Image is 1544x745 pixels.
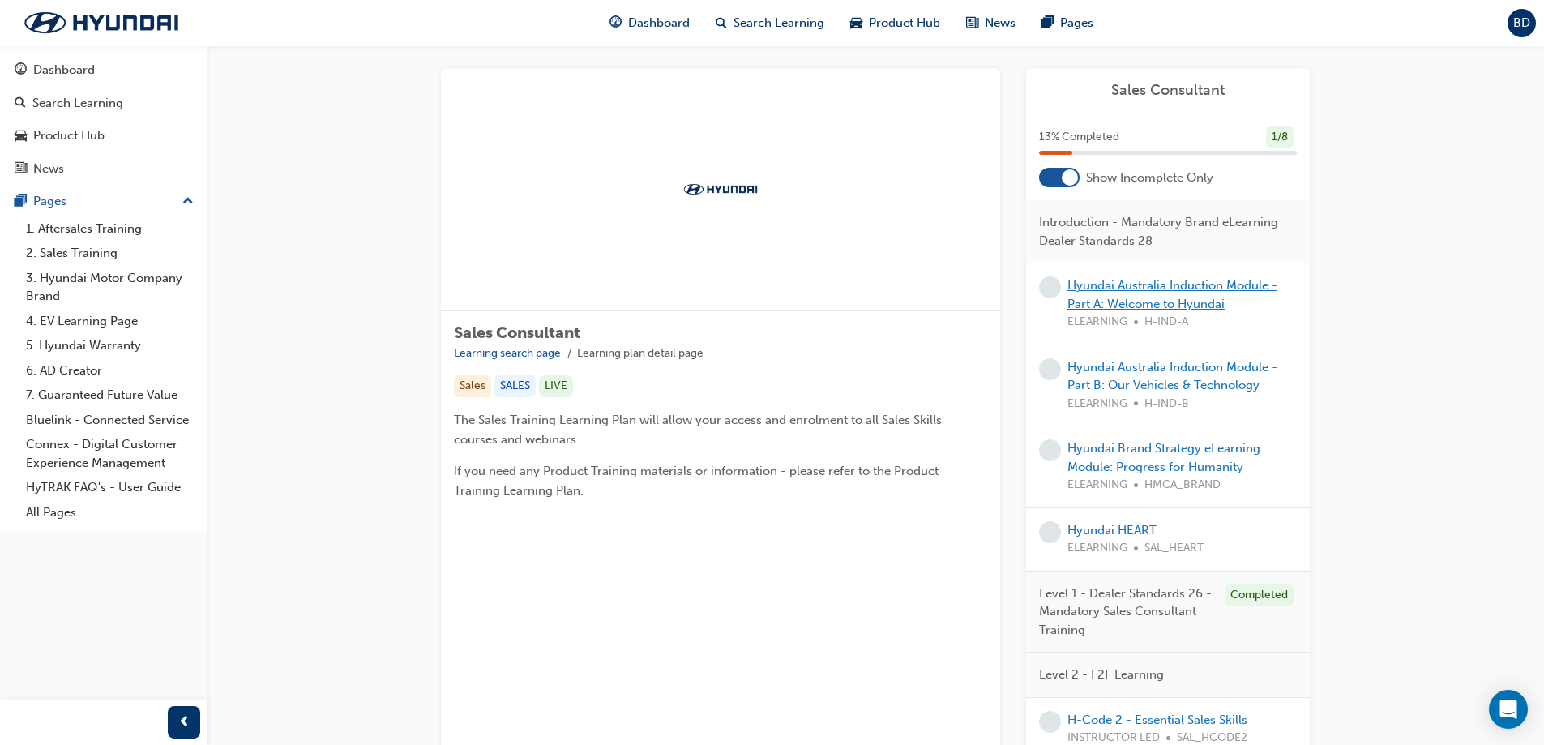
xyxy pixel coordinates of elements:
[1067,278,1277,311] a: Hyundai Australia Induction Module - Part A: Welcome to Hyundai
[850,13,862,33] span: car-icon
[1266,126,1294,148] div: 1 / 8
[19,383,200,408] a: 7. Guaranteed Future Value
[1039,81,1297,100] a: Sales Consultant
[1508,9,1536,37] button: BD
[6,55,200,85] a: Dashboard
[6,52,200,186] button: DashboardSearch LearningProduct HubNews
[182,191,194,212] span: up-icon
[716,13,727,33] span: search-icon
[1144,395,1189,413] span: H-IND-B
[1144,476,1221,495] span: HMCA_BRAND
[19,500,200,525] a: All Pages
[1060,14,1093,32] span: Pages
[454,375,491,397] div: Sales
[33,61,95,79] div: Dashboard
[454,413,945,447] span: The Sales Training Learning Plan will allow your access and enrolment to all Sales Skills courses...
[1067,713,1247,727] a: H-Code 2 - Essential Sales Skills
[734,14,824,32] span: Search Learning
[1489,690,1528,729] div: Open Intercom Messenger
[1029,6,1106,40] a: pages-iconPages
[577,345,704,363] li: Learning plan detail page
[1067,395,1127,413] span: ELEARNING
[454,346,561,360] a: Learning search page
[1039,439,1061,461] span: learningRecordVerb_NONE-icon
[6,154,200,184] a: News
[6,186,200,216] button: Pages
[19,309,200,334] a: 4. EV Learning Page
[1039,521,1061,543] span: learningRecordVerb_NONE-icon
[33,192,66,211] div: Pages
[454,323,580,342] span: Sales Consultant
[1144,539,1204,558] span: SAL_HEART
[19,408,200,433] a: Bluelink - Connected Service
[19,333,200,358] a: 5. Hyundai Warranty
[1067,523,1157,537] a: Hyundai HEART
[15,162,27,177] span: news-icon
[1513,14,1530,32] span: BD
[985,14,1016,32] span: News
[494,375,536,397] div: SALES
[1039,358,1061,380] span: learningRecordVerb_NONE-icon
[32,94,123,113] div: Search Learning
[1041,13,1054,33] span: pages-icon
[628,14,690,32] span: Dashboard
[1067,360,1277,393] a: Hyundai Australia Induction Module - Part B: Our Vehicles & Technology
[1067,539,1127,558] span: ELEARNING
[1067,313,1127,332] span: ELEARNING
[953,6,1029,40] a: news-iconNews
[19,475,200,500] a: HyTRAK FAQ's - User Guide
[15,195,27,209] span: pages-icon
[454,464,942,498] span: If you need any Product Training materials or information - please refer to the Product Training ...
[703,6,837,40] a: search-iconSearch Learning
[33,160,64,178] div: News
[6,88,200,118] a: Search Learning
[597,6,703,40] a: guage-iconDashboard
[178,713,190,733] span: prev-icon
[1039,666,1164,684] span: Level 2 - F2F Learning
[1086,169,1213,187] span: Show Incomplete Only
[1067,476,1127,495] span: ELEARNING
[1039,584,1212,640] span: Level 1 - Dealer Standards 26 - Mandatory Sales Consultant Training
[1144,313,1188,332] span: H-IND-A
[1039,213,1284,250] span: Introduction - Mandatory Brand eLearning Dealer Standards 28
[19,241,200,266] a: 2. Sales Training
[19,216,200,242] a: 1. Aftersales Training
[1225,584,1294,606] div: Completed
[966,13,978,33] span: news-icon
[539,375,573,397] div: LIVE
[8,6,195,40] img: Trak
[676,181,765,197] img: Trak
[1039,711,1061,733] span: learningRecordVerb_NONE-icon
[15,96,26,111] span: search-icon
[609,13,622,33] span: guage-icon
[33,126,105,145] div: Product Hub
[19,432,200,475] a: Connex - Digital Customer Experience Management
[1039,276,1061,298] span: learningRecordVerb_NONE-icon
[837,6,953,40] a: car-iconProduct Hub
[1039,128,1119,147] span: 13 % Completed
[15,63,27,78] span: guage-icon
[869,14,940,32] span: Product Hub
[15,129,27,143] span: car-icon
[19,266,200,309] a: 3. Hyundai Motor Company Brand
[6,121,200,151] a: Product Hub
[19,358,200,383] a: 6. AD Creator
[1067,441,1260,474] a: Hyundai Brand Strategy eLearning Module: Progress for Humanity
